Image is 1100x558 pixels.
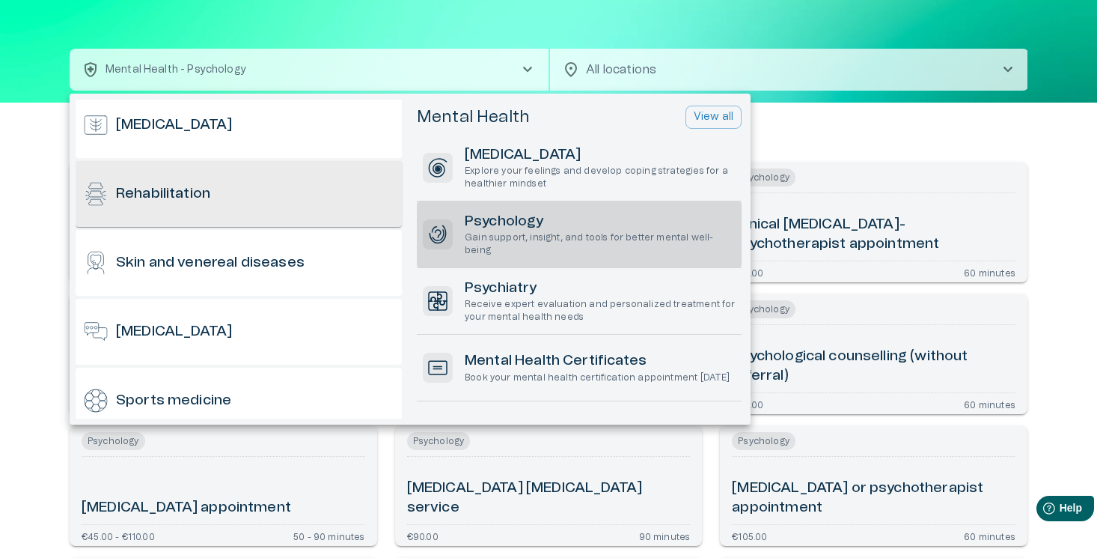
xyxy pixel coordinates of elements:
h6: [MEDICAL_DATA] [465,145,736,166]
h5: Mental Health [417,106,530,128]
h6: [MEDICAL_DATA] [116,322,232,342]
p: Receive expert evaluation and personalized treatment for your mental health needs [465,298,736,324]
p: Book your mental health certification appointment [DATE] [465,372,730,384]
button: View all [685,106,742,129]
h6: Sports medicine [116,391,231,411]
h6: Psychology [465,212,736,232]
p: View all [694,109,733,125]
iframe: Help widget launcher [983,490,1100,532]
h6: Mental Health Certificates [465,351,730,372]
h6: Psychiatry [465,279,736,299]
p: Explore your feelings and develop coping strategies for a healthier mindset [465,165,736,190]
p: Gain support, insight, and tools for better mental well-being [465,231,736,257]
h6: Skin and venereal diseases [116,253,305,273]
h6: Rehabilitation [116,184,210,204]
h6: [MEDICAL_DATA] [116,115,232,136]
h6: Other [465,418,730,438]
